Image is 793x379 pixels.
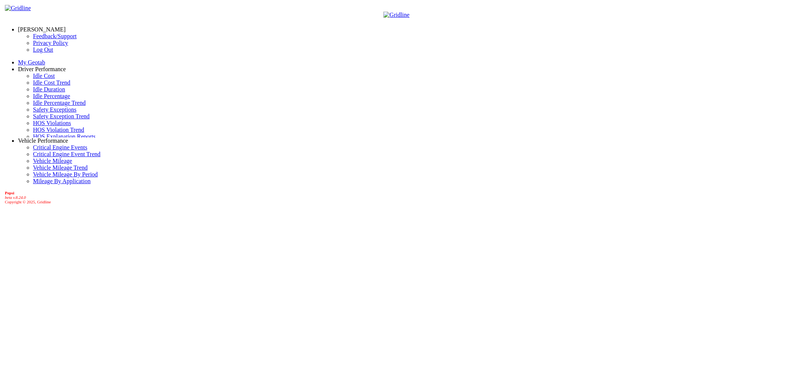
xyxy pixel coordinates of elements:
[33,120,71,126] a: HOS Violations
[33,113,90,119] a: Safety Exception Trend
[33,127,84,133] a: HOS Violation Trend
[383,12,409,18] img: Gridline
[33,171,98,178] a: Vehicle Mileage By Period
[33,178,91,184] a: Mileage By Application
[33,86,65,93] a: Idle Duration
[33,73,55,79] a: Idle Cost
[18,66,66,72] a: Driver Performance
[33,158,72,164] a: Vehicle Mileage
[33,133,96,140] a: HOS Explanation Reports
[5,191,14,195] b: Pepsi
[33,144,87,151] a: Critical Engine Events
[33,79,70,86] a: Idle Cost Trend
[5,191,790,204] div: Copyright © 2025, Gridline
[18,26,66,33] a: [PERSON_NAME]
[33,106,76,113] a: Safety Exceptions
[33,164,88,171] a: Vehicle Mileage Trend
[18,137,68,144] a: Vehicle Performance
[33,151,100,157] a: Critical Engine Event Trend
[33,46,53,53] a: Log Out
[33,93,70,99] a: Idle Percentage
[33,100,85,106] a: Idle Percentage Trend
[18,59,45,66] a: My Geotab
[33,33,76,39] a: Feedback/Support
[5,195,26,200] i: beta v.8.24.0
[33,40,68,46] a: Privacy Policy
[5,5,31,12] img: Gridline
